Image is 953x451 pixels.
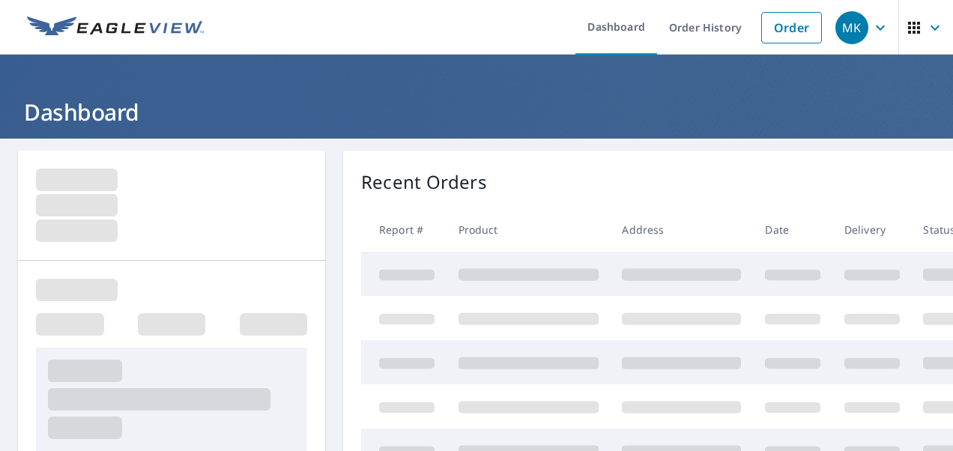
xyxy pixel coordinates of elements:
th: Address [610,208,753,252]
h1: Dashboard [18,97,935,127]
th: Report # [361,208,447,252]
th: Date [753,208,832,252]
th: Product [447,208,611,252]
p: Recent Orders [361,169,487,196]
a: Order [761,12,822,43]
th: Delivery [832,208,912,252]
div: MK [835,11,868,44]
img: EV Logo [27,16,204,39]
